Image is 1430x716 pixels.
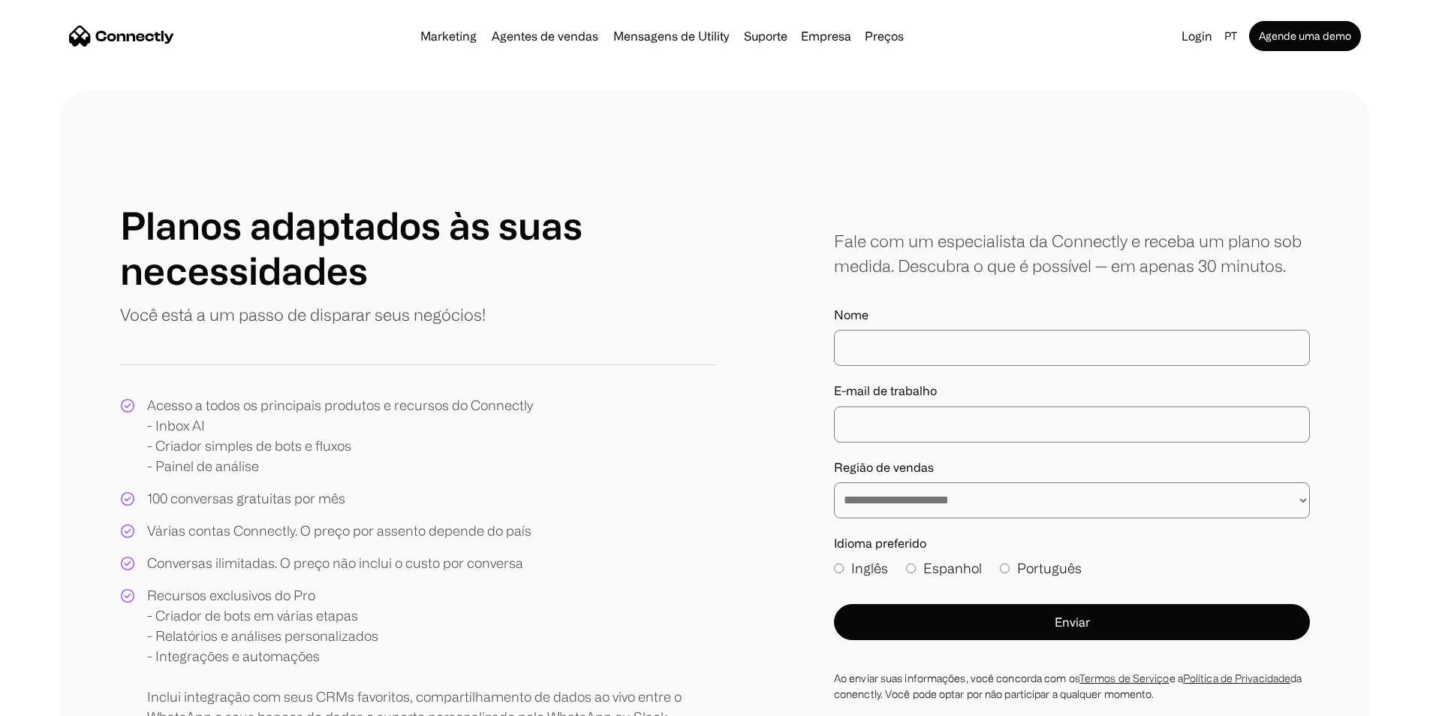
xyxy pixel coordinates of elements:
[147,395,533,476] div: Acesso a todos os principais produtos e recursos do Connectly - Inbox AI - Criador simples de bot...
[1224,26,1237,47] div: pt
[147,521,531,541] div: Várias contas Connectly. O preço por assento depende do país
[120,302,486,327] p: Você está a um passo de disparar seus negócios!
[834,536,1310,551] label: Idioma preferido
[834,308,1310,322] label: Nome
[834,604,1310,640] button: Enviar
[906,558,982,579] label: Espanhol
[796,26,856,47] div: Empresa
[801,26,851,47] div: Empresa
[834,384,1310,398] label: E-mail de trabalho
[147,553,523,573] div: Conversas ilimitadas. O preço não inclui o custo por conversa
[414,30,483,42] a: Marketing
[607,30,735,42] a: Mensagens de Utility
[1000,563,1010,573] input: Português
[1249,21,1361,51] a: Agende uma demo
[15,688,90,711] aside: Language selected: Português (Brasil)
[834,670,1310,702] div: Ao enviar suas informações, você concorda com os e a da conenctly. Você pode optar por não partic...
[1000,558,1082,579] label: Português
[834,461,1310,475] label: Região de vendas
[1218,26,1246,47] div: pt
[1183,672,1290,684] a: Política de Privacidade
[738,30,793,42] a: Suporte
[834,558,888,579] label: Inglês
[120,203,715,293] h1: Planos adaptados às suas necessidades
[486,30,604,42] a: Agentes de vendas
[1176,26,1218,47] a: Login
[859,30,910,42] a: Preços
[834,563,844,573] input: Inglês
[1079,672,1170,684] a: Termos de Serviço
[30,690,90,711] ul: Language list
[834,228,1310,278] div: Fale com um especialista da Connectly e receba um plano sob medida. Descubra o que é possível — e...
[147,488,345,509] div: 100 conversas gratuitas por mês
[69,25,174,47] a: home
[906,563,916,573] input: Espanhol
